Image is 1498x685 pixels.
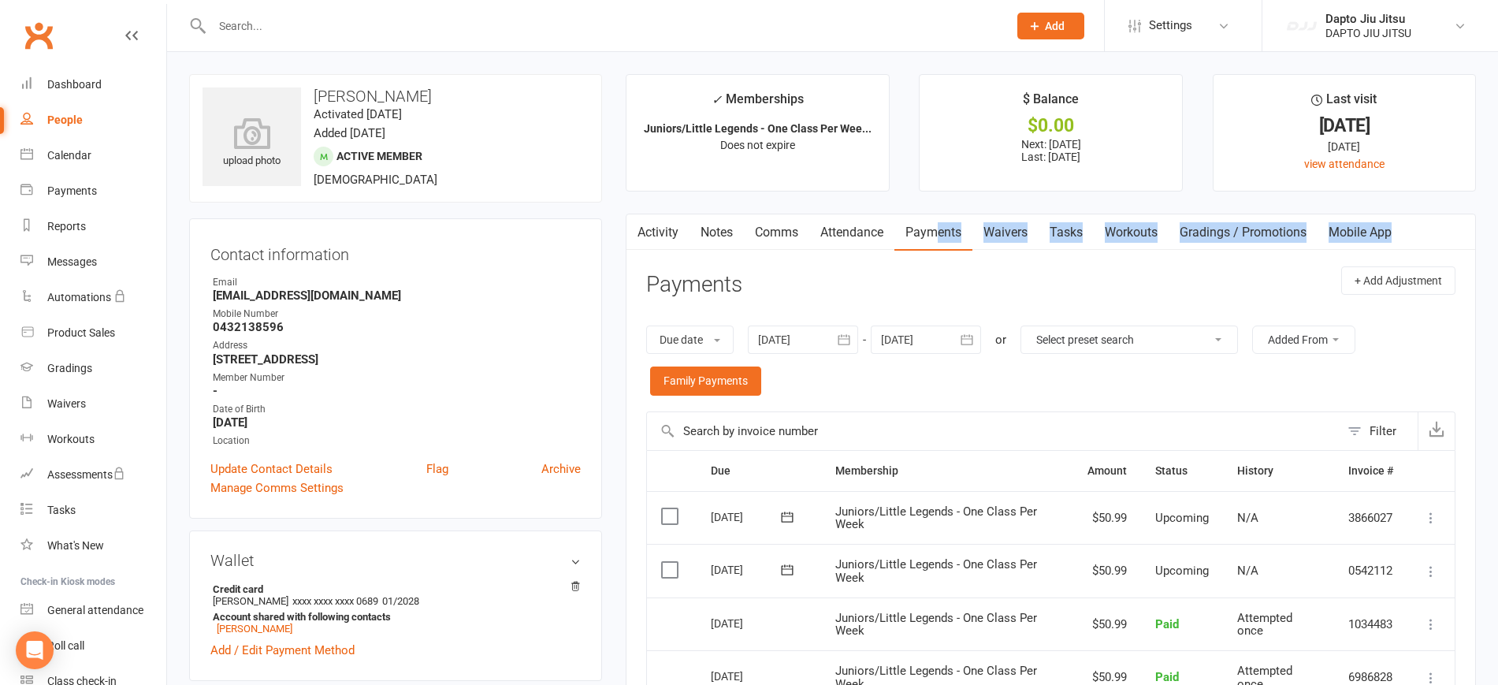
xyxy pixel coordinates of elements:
h3: Wallet [210,552,581,569]
a: Payments [894,214,972,251]
button: Add [1017,13,1084,39]
a: Update Contact Details [210,460,333,478]
button: Filter [1340,412,1418,450]
div: DAPTO JIU JITSU [1325,26,1411,40]
a: Tasks [20,493,166,528]
a: Reports [20,209,166,244]
div: Messages [47,255,97,268]
td: $50.99 [1073,598,1141,651]
input: Search by invoice number [647,412,1340,450]
a: Family Payments [650,367,761,395]
a: Product Sales [20,315,166,351]
div: Open Intercom Messenger [16,631,54,669]
div: Member Number [213,370,581,385]
a: Attendance [809,214,894,251]
a: Comms [744,214,809,251]
th: History [1223,451,1334,491]
div: Dapto Jiu Jitsu [1325,12,1411,26]
a: Gradings [20,351,166,386]
a: Waivers [972,214,1039,251]
button: Due date [646,326,734,354]
div: [DATE] [1228,138,1461,155]
div: Product Sales [47,326,115,339]
div: Reports [47,220,86,233]
div: [DATE] [711,611,783,635]
strong: Credit card [213,583,573,595]
span: Juniors/Little Legends - One Class Per Week [835,557,1037,585]
a: Dashboard [20,67,166,102]
td: $50.99 [1073,491,1141,545]
a: view attendance [1304,158,1385,170]
div: Date of Birth [213,402,581,417]
th: Invoice # [1334,451,1407,491]
div: Mobile Number [213,307,581,322]
span: Juniors/Little Legends - One Class Per Week [835,504,1037,532]
div: Address [213,338,581,353]
a: Flag [426,460,448,478]
strong: Juniors/Little Legends - One Class Per Wee... [644,122,872,135]
p: Next: [DATE] Last: [DATE] [934,138,1167,163]
span: 01/2028 [382,595,419,607]
h3: Payments [646,273,742,297]
div: $0.00 [934,117,1167,134]
a: Payments [20,173,166,209]
a: What's New [20,528,166,564]
span: Juniors/Little Legends - One Class Per Week [835,611,1037,638]
img: thumb_image1723000370.png [1286,10,1318,42]
div: [DATE] [1228,117,1461,134]
div: or [995,330,1006,349]
td: 1034483 [1334,598,1407,651]
div: Calendar [47,149,91,162]
strong: 0432138596 [213,320,581,334]
div: Location [213,434,581,449]
div: Waivers [47,397,86,410]
div: General attendance [47,604,143,616]
input: Search... [207,15,997,37]
div: Tasks [47,504,76,516]
span: Upcoming [1155,564,1209,578]
a: Archive [541,460,581,478]
a: Workouts [1094,214,1169,251]
a: Clubworx [19,16,58,55]
span: Upcoming [1155,511,1209,525]
th: Due [697,451,821,491]
strong: Account shared with following contacts [213,611,573,623]
a: Manage Comms Settings [210,478,344,497]
div: Dashboard [47,78,102,91]
h3: Contact information [210,240,581,263]
span: Attempted once [1237,611,1292,638]
strong: [STREET_ADDRESS] [213,352,581,367]
th: Amount [1073,451,1141,491]
span: Does not expire [720,139,795,151]
span: N/A [1237,564,1258,578]
div: upload photo [203,117,301,169]
td: 3866027 [1334,491,1407,545]
a: Workouts [20,422,166,457]
div: Workouts [47,433,95,445]
td: 0542112 [1334,544,1407,598]
a: Tasks [1039,214,1094,251]
a: Add / Edit Payment Method [210,641,355,660]
div: [DATE] [711,557,783,582]
a: Roll call [20,628,166,664]
div: [DATE] [711,504,783,529]
th: Status [1141,451,1223,491]
div: Payments [47,184,97,197]
span: Paid [1155,670,1179,684]
div: Assessments [47,468,125,481]
th: Membership [821,451,1073,491]
div: Email [213,275,581,290]
div: Filter [1370,422,1396,441]
time: Added [DATE] [314,126,385,140]
span: xxxx xxxx xxxx 0689 [292,595,378,607]
a: Assessments [20,457,166,493]
span: [DEMOGRAPHIC_DATA] [314,173,437,187]
span: Paid [1155,617,1179,631]
a: Activity [626,214,690,251]
td: $50.99 [1073,544,1141,598]
div: Last visit [1311,89,1377,117]
a: Notes [690,214,744,251]
strong: [EMAIL_ADDRESS][DOMAIN_NAME] [213,289,581,303]
div: Roll call [47,639,84,652]
strong: [DATE] [213,415,581,430]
